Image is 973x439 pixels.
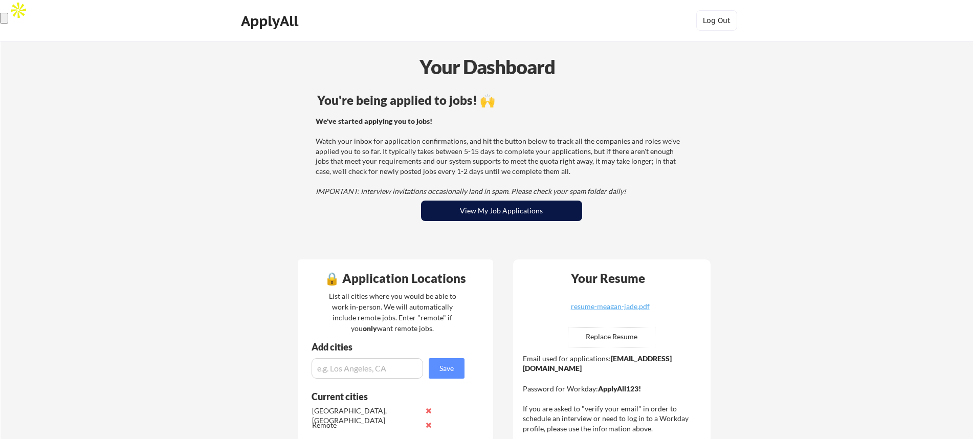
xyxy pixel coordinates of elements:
a: resume-meagan-jade.pdf [549,303,671,319]
em: IMPORTANT: Interview invitations occasionally land in spam. Please check your spam folder daily! [316,187,626,195]
div: List all cities where you would be able to work in-person. We will automatically include remote j... [322,291,463,334]
input: e.g. Los Angeles, CA [312,358,423,379]
div: resume-meagan-jade.pdf [549,303,671,310]
div: 🔒 Application Locations [300,272,491,284]
strong: We've started applying you to jobs! [316,117,432,125]
strong: ApplyAll123! [598,384,641,393]
div: Add cities [312,342,467,352]
div: [GEOGRAPHIC_DATA], [GEOGRAPHIC_DATA] [312,406,420,426]
div: You're being applied to jobs! 🙌 [317,94,686,106]
strong: [EMAIL_ADDRESS][DOMAIN_NAME] [523,354,672,373]
button: Save [429,358,465,379]
div: ApplyAll [241,12,301,30]
div: Email used for applications: Password for Workday: If you are asked to "verify your email" in ord... [523,354,703,434]
button: View My Job Applications [421,201,582,221]
div: Remote [312,420,420,430]
div: Current cities [312,392,453,401]
strong: only [363,324,377,333]
div: Watch your inbox for application confirmations, and hit the button below to track all the compani... [316,116,684,196]
div: Your Dashboard [1,52,973,81]
div: Your Resume [558,272,659,284]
